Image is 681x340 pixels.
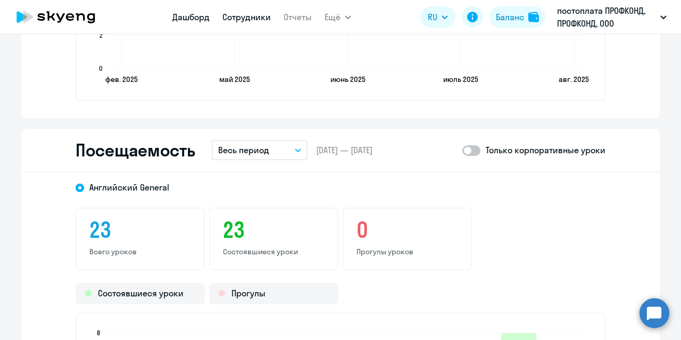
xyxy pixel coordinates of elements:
[428,11,437,23] span: RU
[99,64,103,72] text: 0
[97,329,100,337] text: 8
[209,283,338,304] div: Прогулы
[99,31,103,39] text: 2
[172,12,210,22] a: Дашборд
[222,12,271,22] a: Сотрудники
[223,247,325,256] p: Состоявшиеся уроки
[356,247,458,256] p: Прогулы уроков
[316,144,372,156] span: [DATE] — [DATE]
[89,217,191,243] h3: 23
[552,4,672,30] button: постоплата ПРОФКОНД, ПРОФКОНД, ООО
[356,217,458,243] h3: 0
[89,181,169,193] span: Английский General
[325,11,340,23] span: Ещё
[489,6,545,28] button: Балансbalance
[559,74,589,84] text: авг. 2025
[76,139,195,161] h2: Посещаемость
[528,12,539,22] img: balance
[443,74,478,84] text: июль 2025
[219,74,250,84] text: май 2025
[105,74,138,84] text: фев. 2025
[218,144,269,156] p: Весь период
[89,247,191,256] p: Всего уроков
[76,283,205,304] div: Состоявшиеся уроки
[212,140,308,160] button: Весь период
[557,4,656,30] p: постоплата ПРОФКОНД, ПРОФКОНД, ООО
[496,11,524,23] div: Баланс
[486,144,605,156] p: Только корпоративные уроки
[284,12,312,22] a: Отчеты
[325,6,351,28] button: Ещё
[330,74,366,84] text: июнь 2025
[420,6,455,28] button: RU
[223,217,325,243] h3: 23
